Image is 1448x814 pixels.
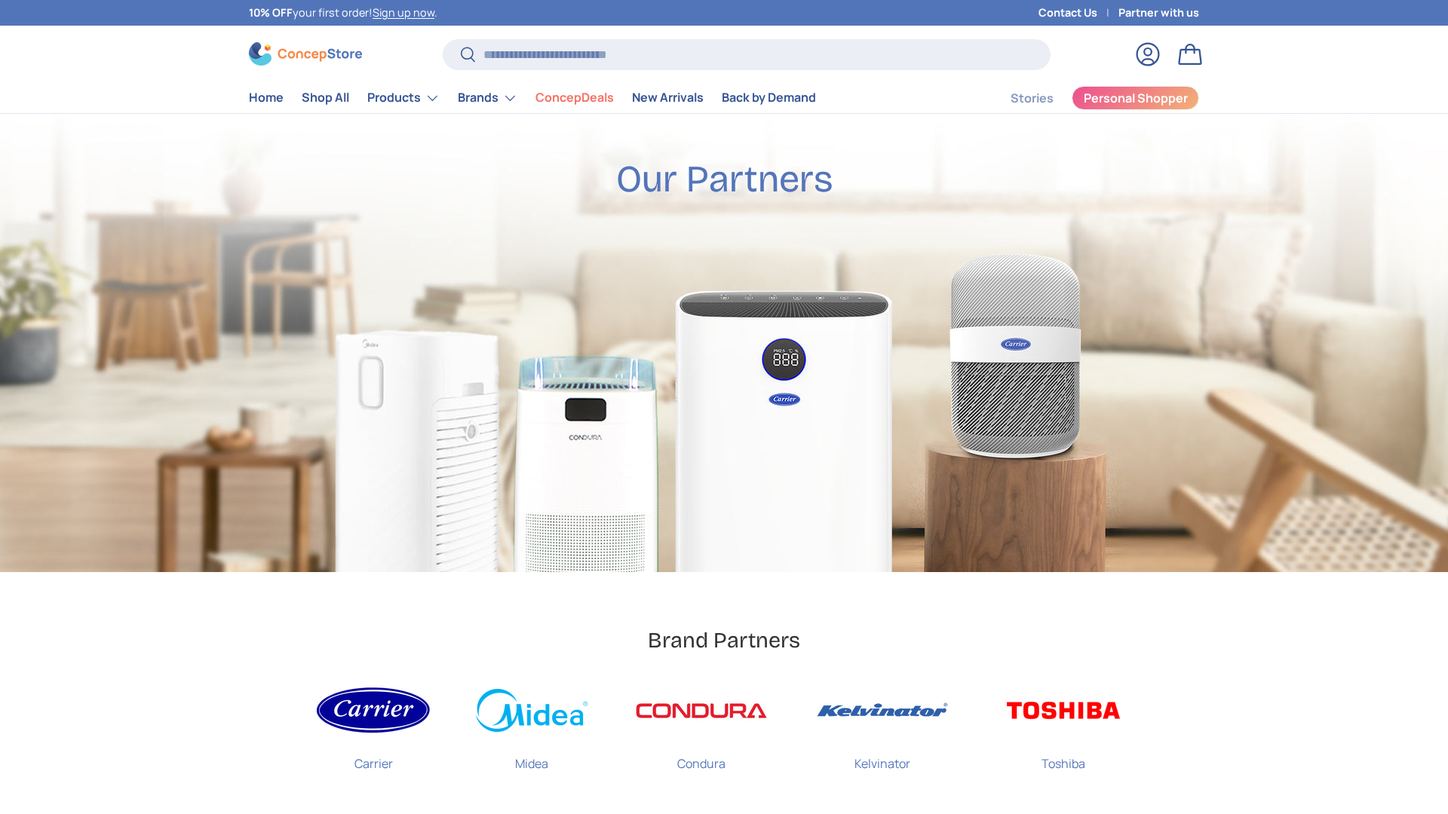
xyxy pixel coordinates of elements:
[677,742,726,773] p: Condura
[648,626,800,654] h2: Brand Partners
[633,678,769,785] a: Condura
[249,83,284,112] a: Home
[249,83,816,113] nav: Primary
[1038,5,1118,21] a: Contact Us
[1084,92,1188,104] span: Personal Shopper
[367,83,440,113] a: Products
[358,83,449,113] summary: Products
[515,742,548,773] p: Midea
[974,83,1199,113] nav: Secondary
[814,678,950,785] a: Kelvinator
[1118,5,1199,21] a: Partner with us
[722,83,816,112] a: Back by Demand
[475,678,588,785] a: Midea
[354,742,393,773] p: Carrier
[854,742,910,773] p: Kelvinator
[302,83,349,112] a: Shop All
[249,5,293,20] strong: 10% OFF
[1042,742,1085,773] p: Toshiba
[995,678,1131,785] a: Toshiba
[317,678,430,785] a: Carrier
[1011,84,1054,113] a: Stories
[632,83,704,112] a: New Arrivals
[1072,86,1199,110] a: Personal Shopper
[249,42,362,66] img: ConcepStore
[535,83,614,112] a: ConcepDeals
[616,156,833,203] h2: Our Partners
[458,83,517,113] a: Brands
[449,83,526,113] summary: Brands
[249,5,437,21] p: your first order! .
[373,5,434,20] a: Sign up now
